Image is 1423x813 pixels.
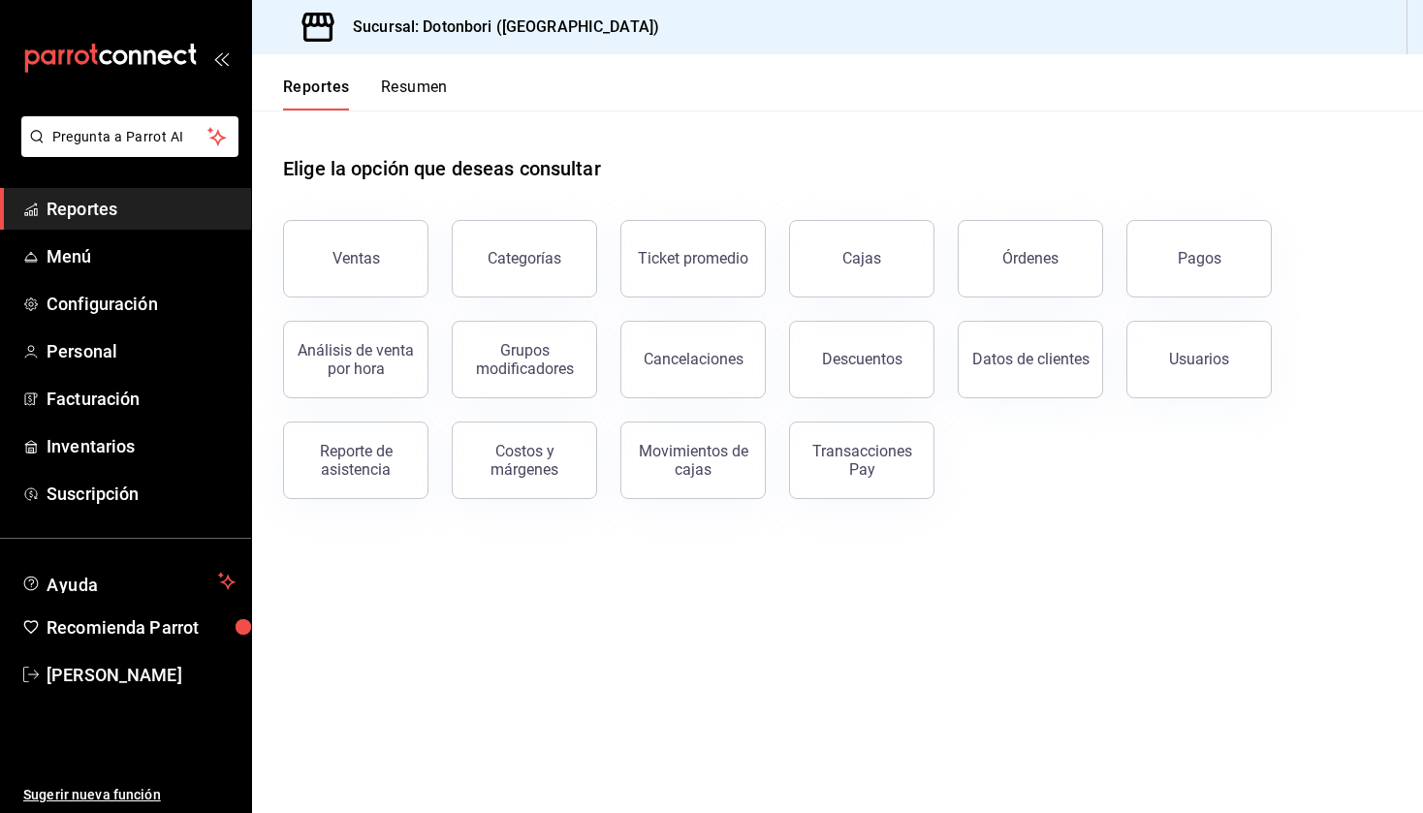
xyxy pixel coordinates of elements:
[47,481,236,507] span: Suscripción
[958,321,1103,398] button: Datos de clientes
[47,386,236,412] span: Facturación
[620,321,766,398] button: Cancelaciones
[47,338,236,364] span: Personal
[842,249,881,267] div: Cajas
[464,442,585,479] div: Costos y márgenes
[620,422,766,499] button: Movimientos de cajas
[283,154,601,183] h1: Elige la opción que deseas consultar
[1126,220,1272,297] button: Pagos
[620,220,766,297] button: Ticket promedio
[337,16,659,39] h3: Sucursal: Dotonbori ([GEOGRAPHIC_DATA])
[332,249,380,267] div: Ventas
[283,321,428,398] button: Análisis de venta por hora
[283,220,428,297] button: Ventas
[23,785,236,805] span: Sugerir nueva función
[14,141,238,161] a: Pregunta a Parrot AI
[21,116,238,157] button: Pregunta a Parrot AI
[638,249,748,267] div: Ticket promedio
[283,78,350,110] button: Reportes
[296,341,416,378] div: Análisis de venta por hora
[213,50,229,66] button: open_drawer_menu
[47,291,236,317] span: Configuración
[381,78,448,110] button: Resumen
[452,422,597,499] button: Costos y márgenes
[1126,321,1272,398] button: Usuarios
[47,196,236,222] span: Reportes
[802,442,922,479] div: Transacciones Pay
[452,321,597,398] button: Grupos modificadores
[972,350,1090,368] div: Datos de clientes
[488,249,561,267] div: Categorías
[1002,249,1059,267] div: Órdenes
[789,422,934,499] button: Transacciones Pay
[789,220,934,297] button: Cajas
[789,321,934,398] button: Descuentos
[52,127,208,147] span: Pregunta a Parrot AI
[47,433,236,459] span: Inventarios
[958,220,1103,297] button: Órdenes
[47,614,236,641] span: Recomienda Parrot
[452,220,597,297] button: Categorías
[822,350,902,368] div: Descuentos
[283,78,448,110] div: navigation tabs
[47,243,236,269] span: Menú
[644,350,743,368] div: Cancelaciones
[1178,249,1221,267] div: Pagos
[633,442,753,479] div: Movimientos de cajas
[296,442,416,479] div: Reporte de asistencia
[464,341,585,378] div: Grupos modificadores
[1169,350,1229,368] div: Usuarios
[283,422,428,499] button: Reporte de asistencia
[47,570,210,593] span: Ayuda
[47,662,236,688] span: [PERSON_NAME]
